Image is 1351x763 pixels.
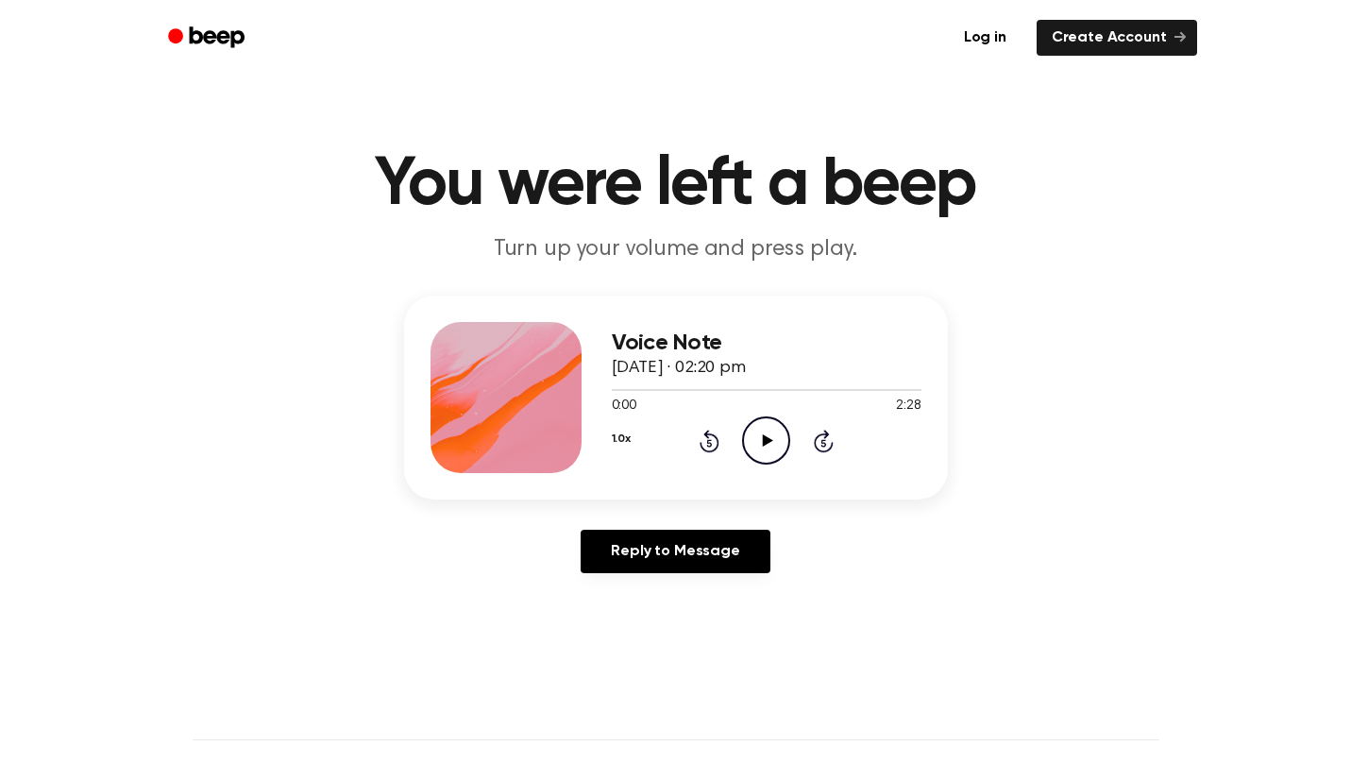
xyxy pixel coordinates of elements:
[612,397,636,416] span: 0:00
[313,234,1039,265] p: Turn up your volume and press play.
[945,16,1025,59] a: Log in
[612,423,631,455] button: 1.0x
[581,530,769,573] a: Reply to Message
[896,397,920,416] span: 2:28
[155,20,262,57] a: Beep
[612,331,921,356] h3: Voice Note
[612,360,746,377] span: [DATE] · 02:20 pm
[1037,20,1197,56] a: Create Account
[193,151,1159,219] h1: You were left a beep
